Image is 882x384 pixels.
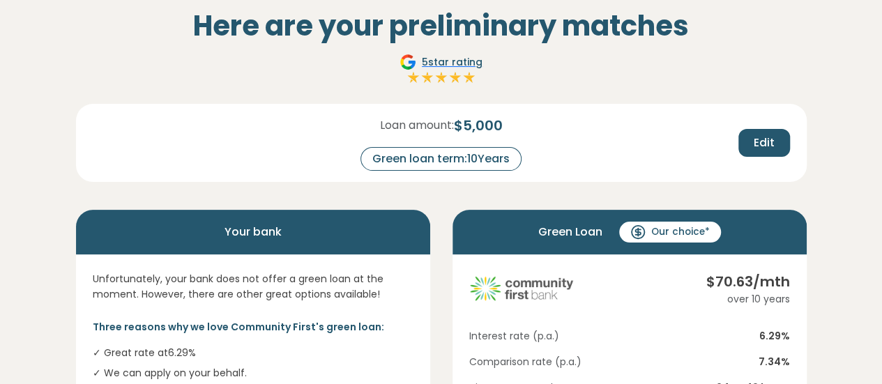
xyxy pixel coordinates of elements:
span: Our choice* [651,225,710,239]
span: Edit [754,135,775,151]
span: 5 star rating [422,55,482,70]
span: Loan amount: [380,117,454,134]
p: Three reasons why we love Community First's green loan: [93,319,413,335]
span: $ 5,000 [454,115,503,136]
li: ✓ We can apply on your behalf. [93,366,413,381]
span: 7.34 % [759,355,790,369]
span: Comparison rate (p.a.) [469,355,581,369]
li: ✓ Great rate at 6.29 % [93,346,413,360]
span: Your bank [225,221,282,243]
span: Green Loan [538,221,602,243]
div: Green loan term: 10 Years [360,147,522,171]
img: Google [400,54,416,70]
a: Google5star ratingFull starFull starFull starFull starFull star [397,54,485,87]
span: Interest rate (p.a.) [469,329,559,344]
h2: Here are your preliminary matches [76,9,807,43]
img: Full star [462,70,476,84]
span: 6.29 % [759,329,790,344]
div: $ 70.63 /mth [706,271,790,292]
button: Edit [738,129,790,157]
img: Full star [448,70,462,84]
img: Full star [420,70,434,84]
div: over 10 years [706,292,790,307]
iframe: Chat Widget [812,317,882,384]
img: community-first logo [469,271,574,306]
img: Full star [406,70,420,84]
img: Full star [434,70,448,84]
p: Unfortunately, your bank does not offer a green loan at the moment. However, there are other grea... [93,271,413,302]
